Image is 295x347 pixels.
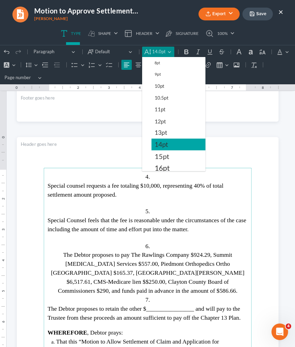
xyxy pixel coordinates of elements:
[155,49,168,57] span: 10.5pt
[1,214,5,216] div: 4
[139,40,141,45] div: 4
[47,172,246,188] span: Special Counsel feels that the fee is reasonable under the circumstances of the case including th...
[145,163,150,170] span: 5.
[155,60,165,69] span: 11pt
[47,137,223,153] span: Special counsel requests a fee totaling $10,000, representing 40% of total settlement amount prop...
[47,284,123,291] span: , Debtor prays:
[98,31,111,36] span: Shape
[151,59,205,71] button: 11pt
[145,198,150,204] span: 6.
[231,40,233,45] div: 7
[1,153,5,155] div: 2
[84,22,118,45] a: Shape
[151,94,205,105] button: 14pt
[151,117,205,129] button: 16pt
[151,35,205,47] button: 10pt
[34,3,70,10] span: Paragraph
[85,2,135,12] button: Default
[155,14,160,22] span: 8pt
[155,25,161,34] span: 9pt
[4,29,36,36] span: Page number
[151,105,205,117] button: 15pt
[242,8,273,20] button: Save
[1,91,5,93] div: 0
[151,82,205,94] button: 13pt
[56,293,219,309] span: That this “Motion to Allow Settlement of Claim and Application for Compensation of Special Counse...
[17,46,278,77] footer: Rich Text Editor, page-2-footer
[1,245,5,247] div: 5
[47,284,87,291] strong: WHEREFORE
[58,22,84,45] a: Type
[155,107,169,115] span: 15pt
[108,40,110,45] div: 3
[16,40,18,45] div: 0
[202,22,234,45] a: 100%
[1,184,5,186] div: 3
[34,6,141,16] h4: Motion to Approve Settlement-IN PERSON.docx
[199,8,240,20] button: Export
[162,22,202,45] a: Signature
[152,3,166,10] span: 14.0pt
[286,323,291,329] span: 4
[155,37,164,45] span: 10pt
[262,40,264,45] div: 8
[95,3,127,10] span: Default
[155,84,167,92] span: 13pt
[217,31,228,36] span: 100%
[1,276,5,278] div: 6
[151,24,205,36] button: 9pt
[151,47,205,59] button: 10.5pt
[30,2,78,12] button: Paragraph
[145,252,150,258] span: 7.
[155,119,170,128] span: 16pt
[271,323,288,340] iframe: Intercom live chat
[121,22,159,45] a: Header
[155,72,166,81] span: 12pt
[34,16,68,21] span: [PERSON_NAME]
[155,95,168,104] span: 14pt
[17,92,278,123] header: Rich Text Editor, page-3-header
[51,207,245,249] span: The Debtor proposes to pay The Rawlings Company $924.29, Summit [MEDICAL_DATA] Services $557.00, ...
[77,40,79,45] div: 2
[47,261,240,276] span: The Debtor proposes to retain the other $________________ and will pay to the Trustee from these ...
[1,28,45,38] button: Page number
[151,71,205,82] button: 12pt
[145,128,150,135] span: 4.
[278,8,283,16] button: ×
[151,12,205,24] button: 8pt
[142,2,174,12] button: 14.0pt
